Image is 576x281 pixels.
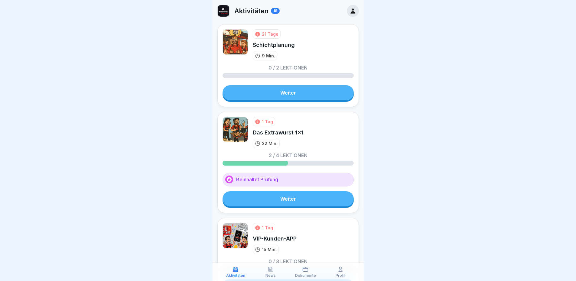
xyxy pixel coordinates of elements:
[262,53,275,59] p: 9 Min.
[262,118,273,125] div: 1 Tag
[223,29,248,55] img: c5aux04luvp2sey7l1nulazl.png
[253,41,295,49] div: Schichtplanung
[218,5,229,17] img: gjmq4gn0gq16rusbtbfa9wpn.png
[223,223,248,248] img: vjln8cuchom3dkvx73pawsc6.png
[223,191,354,206] a: Weiter
[226,273,245,278] p: Aktivitäten
[262,31,278,37] div: 21 Tage
[223,85,354,100] a: Weiter
[268,259,308,264] p: 0 / 3 Lektionen
[262,246,277,253] p: 15 Min.
[262,224,273,231] div: 1 Tag
[262,140,278,147] p: 22 Min.
[269,153,308,158] p: 2 / 4 Lektionen
[234,7,268,15] p: Aktivitäten
[336,273,345,278] p: Profil
[253,129,304,136] div: Das Extrawurst 1x1
[271,8,280,14] div: 18
[265,273,276,278] p: News
[253,235,297,242] div: VIP-Kunden-APP
[268,65,308,70] p: 0 / 2 Lektionen
[223,117,248,142] img: bvd31u6mkesr7vmkpkn0ga3w.png
[223,173,354,186] div: Beinhaltet Prüfung
[295,273,316,278] p: Dokumente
